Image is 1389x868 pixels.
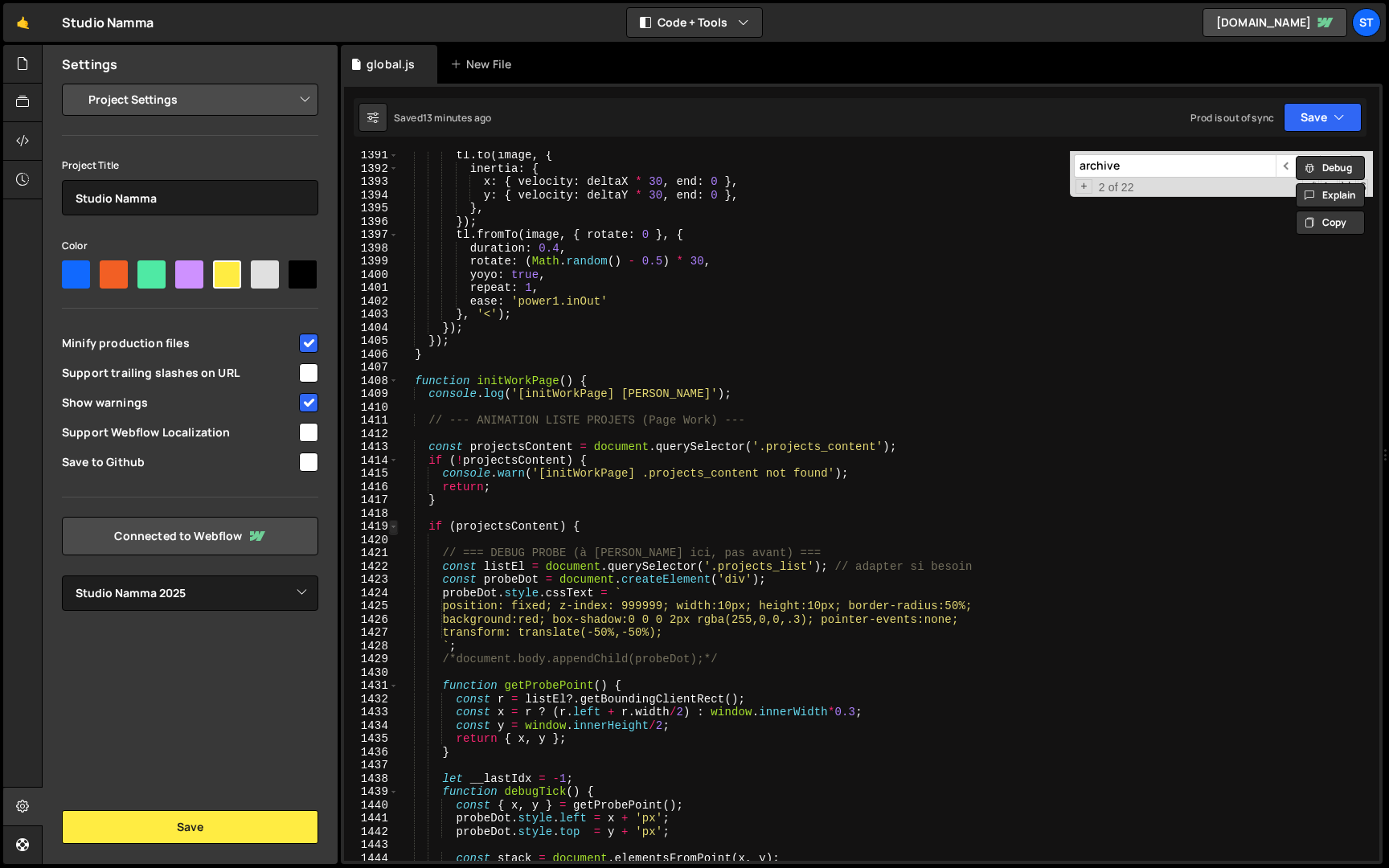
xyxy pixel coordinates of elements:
div: New File [450,56,518,72]
div: 1430 [344,666,399,680]
span: Save to Github [62,454,297,470]
span: Show warnings [62,395,297,411]
div: 1429 [344,653,399,666]
div: 1425 [344,600,399,613]
div: 1427 [344,626,399,640]
div: 1443 [344,838,399,852]
div: 1407 [344,361,399,375]
div: 1396 [344,215,399,229]
div: 1394 [344,189,399,203]
button: Copy [1296,211,1365,235]
div: 1408 [344,375,399,388]
div: 1428 [344,640,399,653]
div: 1440 [344,799,399,813]
div: 1403 [344,308,399,321]
div: 1411 [344,414,399,428]
div: 1393 [344,175,399,189]
a: St [1352,8,1381,37]
input: Search for [1074,154,1276,178]
div: 1417 [344,493,399,507]
input: Project name [62,180,318,215]
div: 1441 [344,812,399,825]
a: [DOMAIN_NAME] [1203,8,1347,37]
div: 1416 [344,481,399,494]
div: 1397 [344,228,399,242]
div: 1424 [344,587,399,600]
div: 1432 [344,693,399,706]
div: 1420 [344,534,399,547]
button: Debug [1296,156,1365,180]
div: Prod is out of sync [1190,111,1274,125]
button: Explain [1296,183,1365,207]
h2: Settings [62,55,117,73]
a: Connected to Webflow [62,517,318,555]
div: 1414 [344,454,399,468]
div: 1437 [344,759,399,772]
label: Project Title [62,158,119,174]
div: 1433 [344,706,399,719]
div: 1426 [344,613,399,627]
button: Save [1284,103,1362,132]
div: 1439 [344,785,399,799]
span: Support trailing slashes on URL [62,365,297,381]
div: 1434 [344,719,399,733]
div: 1421 [344,547,399,560]
div: 1410 [344,401,399,415]
div: 1398 [344,242,399,256]
span: Toggle Replace mode [1076,179,1092,194]
span: Minify production files [62,335,297,351]
div: Saved [394,111,491,125]
div: 1395 [344,202,399,215]
div: 1436 [344,746,399,759]
div: 13 minutes ago [423,111,491,125]
div: 1401 [344,281,399,295]
div: 1402 [344,295,399,309]
span: ​ [1276,154,1298,178]
div: 1444 [344,852,399,866]
div: 1442 [344,825,399,839]
div: 1392 [344,162,399,176]
div: 1431 [344,679,399,693]
div: 1418 [344,507,399,521]
div: 1409 [344,387,399,401]
div: 1406 [344,348,399,362]
div: 1435 [344,732,399,746]
div: 1412 [344,428,399,441]
div: 1423 [344,573,399,587]
div: 1419 [344,520,399,534]
div: 1391 [344,149,399,162]
button: Code + Tools [627,8,762,37]
span: 2 of 22 [1092,181,1141,194]
label: Color [62,238,88,254]
div: 1415 [344,467,399,481]
div: 1405 [344,334,399,348]
div: 1399 [344,255,399,268]
div: global.js [367,56,415,72]
div: 1438 [344,772,399,786]
div: Studio Namma [62,13,154,32]
div: 1404 [344,321,399,335]
div: 1413 [344,440,399,454]
span: Support Webflow Localization [62,424,297,440]
div: 1400 [344,268,399,282]
div: 1422 [344,560,399,574]
a: 🤙 [3,3,43,42]
button: Save [62,810,318,844]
